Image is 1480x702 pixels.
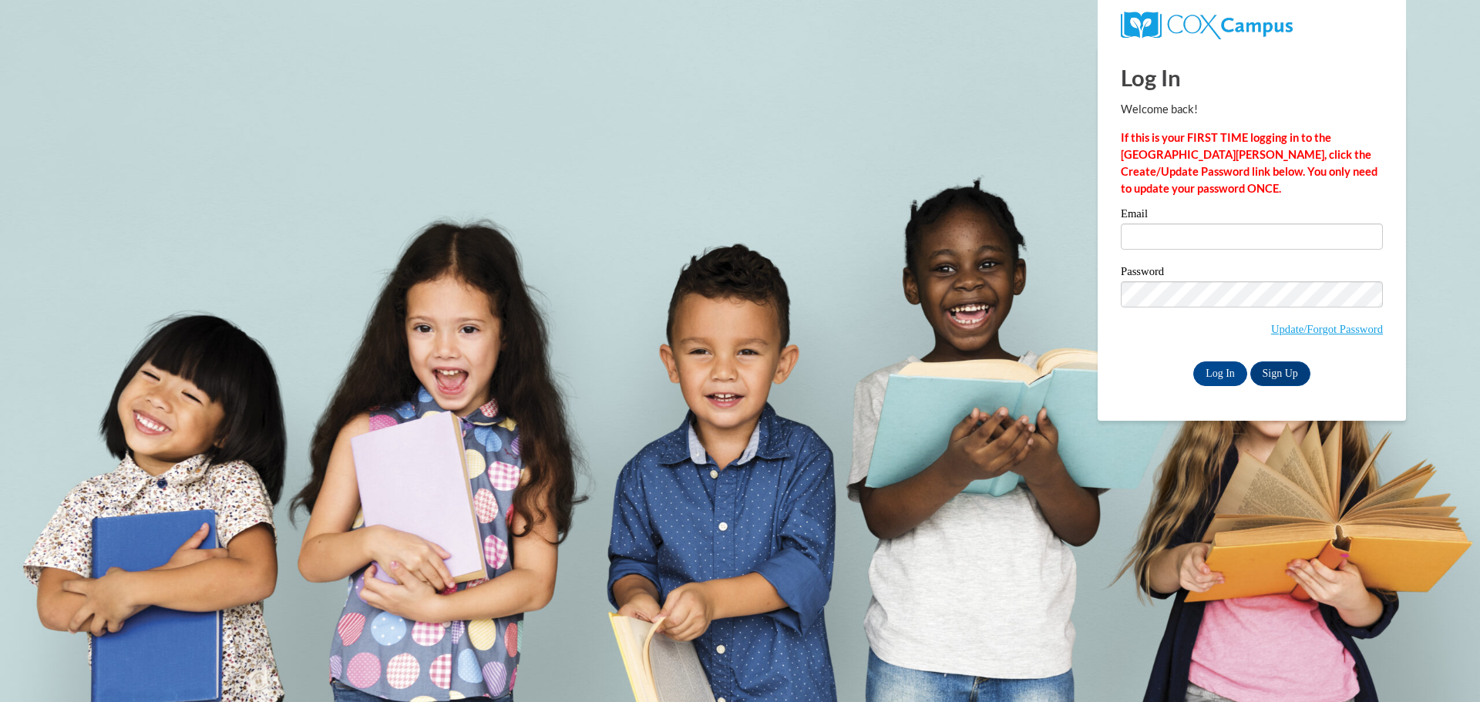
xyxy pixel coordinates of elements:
label: Password [1121,266,1383,281]
a: COX Campus [1121,18,1293,31]
img: COX Campus [1121,12,1293,39]
label: Email [1121,208,1383,223]
strong: If this is your FIRST TIME logging in to the [GEOGRAPHIC_DATA][PERSON_NAME], click the Create/Upd... [1121,131,1377,195]
a: Sign Up [1250,361,1310,386]
h1: Log In [1121,62,1383,93]
a: Update/Forgot Password [1271,323,1383,335]
p: Welcome back! [1121,101,1383,118]
input: Log In [1193,361,1247,386]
